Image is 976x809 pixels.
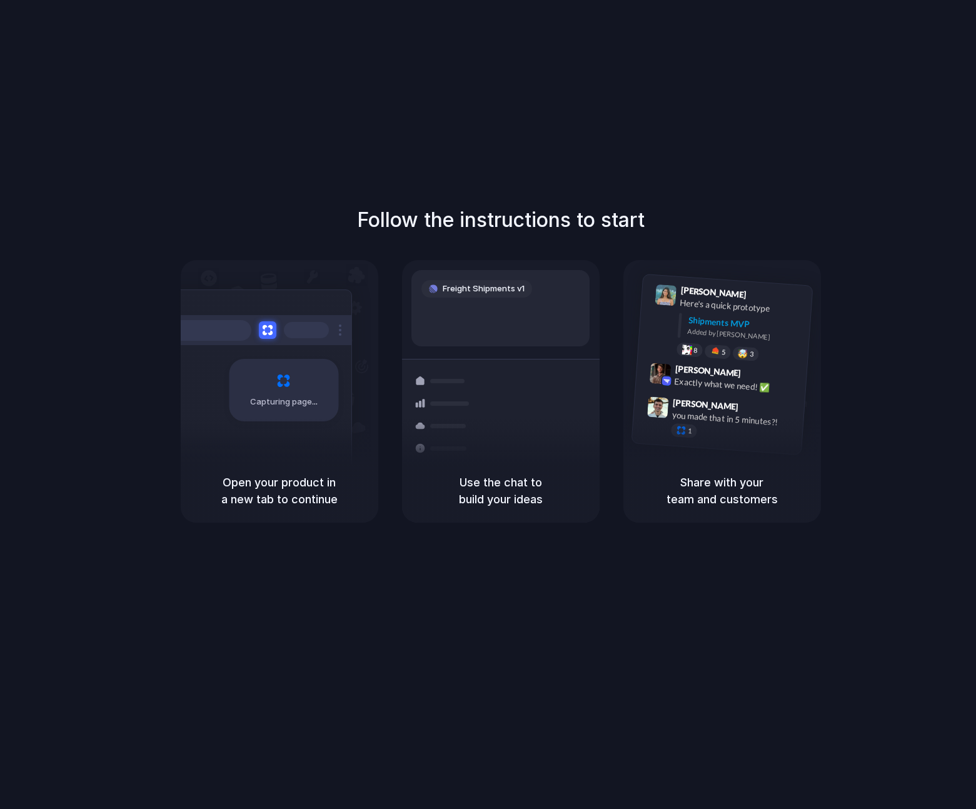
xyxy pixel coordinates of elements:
[750,289,775,304] span: 9:41 AM
[638,474,806,508] h5: Share with your team and customers
[749,351,753,358] span: 3
[250,396,319,408] span: Capturing page
[721,349,725,356] span: 5
[443,283,525,295] span: Freight Shipments v1
[672,409,797,430] div: you made that in 5 minutes?!
[679,296,804,318] div: Here's a quick prototype
[672,396,738,414] span: [PERSON_NAME]
[742,401,768,416] span: 9:47 AM
[687,326,802,344] div: Added by [PERSON_NAME]
[744,368,770,383] span: 9:42 AM
[687,428,692,435] span: 1
[196,474,363,508] h5: Open your product in a new tab to continue
[675,362,741,380] span: [PERSON_NAME]
[693,347,697,354] span: 8
[417,474,585,508] h5: Use the chat to build your ideas
[737,349,748,358] div: 🤯
[680,283,747,301] span: [PERSON_NAME]
[357,205,645,235] h1: Follow the instructions to start
[688,314,803,334] div: Shipments MVP
[674,375,799,396] div: Exactly what we need! ✅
